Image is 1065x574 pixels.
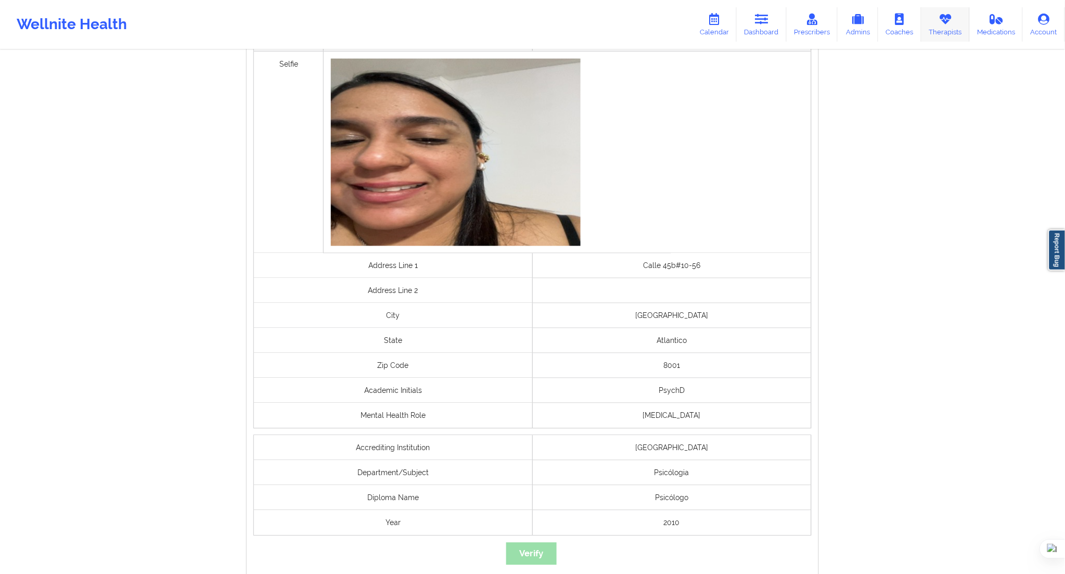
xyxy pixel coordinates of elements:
div: [GEOGRAPHIC_DATA] [533,303,812,328]
div: Calle 45b#10-56 [533,253,812,278]
div: [GEOGRAPHIC_DATA] [533,436,812,461]
a: Medications [970,7,1023,42]
a: Account [1023,7,1065,42]
div: Selfie [254,52,324,253]
a: Calendar [692,7,737,42]
div: PsychD [533,378,812,403]
div: Year [254,511,533,535]
img: ca52c266-a525-4902-bdb9-dda226a63c34_Giannipaola_Vargas_Garc%C3%ADa__selfie_1757039961052.jpg [331,59,581,246]
div: City [254,303,533,328]
div: State [254,328,533,353]
div: Accrediting Institution [254,436,533,461]
a: Report Bug [1048,229,1065,271]
a: Admins [838,7,878,42]
div: Zip Code [254,353,533,378]
div: Atlantico [533,328,812,353]
a: Dashboard [737,7,787,42]
div: Address Line 2 [254,278,533,303]
a: Therapists [921,7,970,42]
div: Address Line 1 [254,253,533,278]
div: 2010 [533,511,812,535]
div: Academic Initials [254,378,533,403]
div: Department/Subject [254,461,533,486]
div: Diploma Name [254,486,533,511]
div: 8001 [533,353,812,378]
a: Coaches [878,7,921,42]
div: [MEDICAL_DATA] [533,403,812,428]
div: Mental Health Role [254,403,533,428]
div: Psicólogia [533,461,812,486]
a: Prescribers [787,7,838,42]
div: Psicólogo [533,486,812,511]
